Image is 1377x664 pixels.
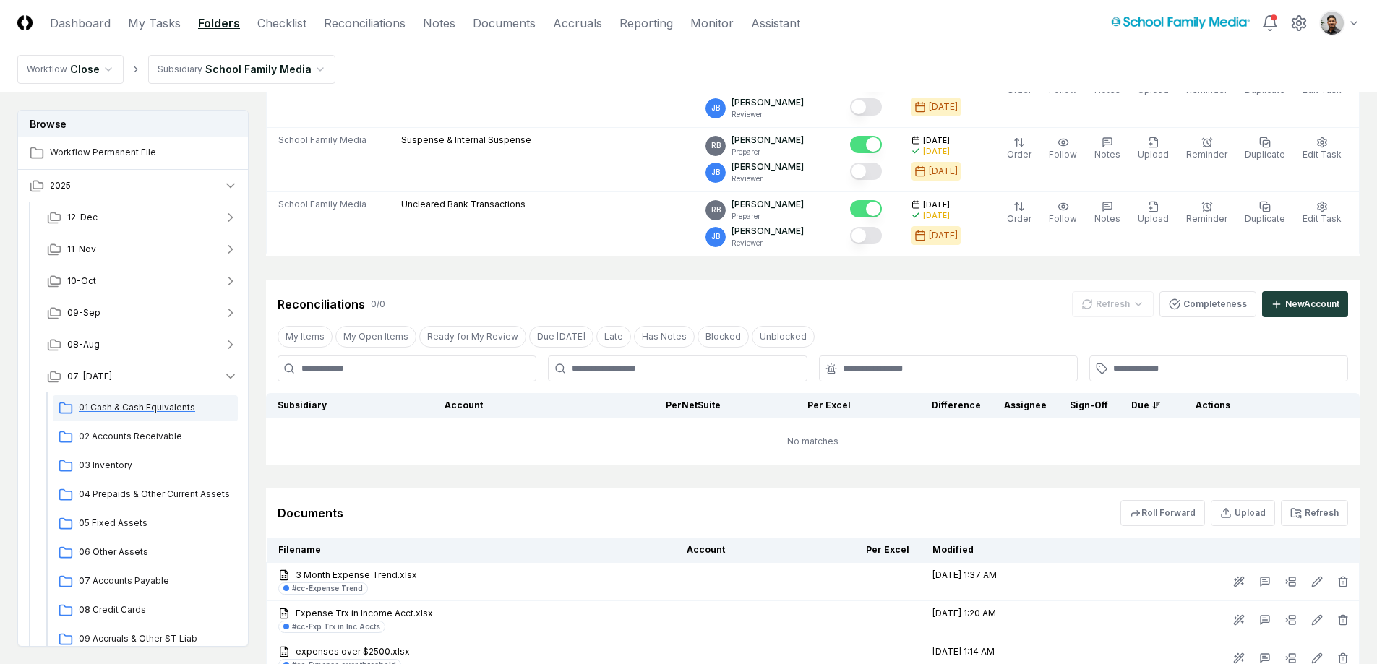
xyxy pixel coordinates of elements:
img: Logo [17,15,33,30]
th: Subsidiary [266,393,433,418]
p: Preparer [732,211,804,222]
button: 09-Sep [35,297,249,329]
span: [DATE] [923,135,950,146]
td: [DATE] 1:37 AM [921,563,1086,601]
span: Edit Task [1303,213,1342,224]
a: Dashboard [50,14,111,32]
span: Order [1007,213,1031,224]
span: Upload [1138,149,1169,160]
p: [PERSON_NAME] [732,225,804,238]
button: Follow [1046,198,1080,228]
th: Filename [267,538,675,563]
div: Account [445,399,591,412]
button: Reminder [1183,134,1230,164]
span: Order [1007,149,1031,160]
div: [DATE] [929,100,958,113]
button: Edit Task [1300,134,1344,164]
button: NewAccount [1262,291,1348,317]
a: Monitor [690,14,734,32]
nav: breadcrumb [17,55,335,84]
button: 11-Nov [35,233,249,265]
th: Assignee [992,393,1058,418]
a: 09 Accruals & Other ST Liab [53,626,238,652]
span: Follow [1049,213,1077,224]
a: Assistant [751,14,800,32]
div: [DATE] [923,146,950,157]
th: Per Excel [791,538,921,563]
a: Accruals [553,14,602,32]
div: [DATE] [929,165,958,178]
span: School Family Media [278,134,366,147]
span: 08 Credit Cards [79,603,232,616]
button: 10-Oct [35,265,249,297]
button: 2025 [18,170,249,202]
a: 08 Credit Cards [53,598,238,624]
span: RB [711,204,721,215]
button: Roll Forward [1120,500,1205,526]
th: Sign-Off [1058,393,1120,418]
span: 07-[DATE] [67,370,112,383]
a: Reconciliations [324,14,406,32]
div: Actions [1184,399,1348,412]
a: 07 Accounts Payable [53,569,238,595]
button: Duplicate [1242,134,1288,164]
button: Ready for My Review [419,326,526,348]
p: [PERSON_NAME] [732,134,804,147]
span: RB [711,140,721,151]
a: Folders [198,14,240,32]
button: Due Today [529,326,593,348]
span: Duplicate [1245,213,1285,224]
button: Upload [1211,500,1275,526]
th: Account [675,538,791,563]
p: Reviewer [732,173,804,184]
a: 06 Other Assets [53,540,238,566]
span: 2025 [50,179,71,192]
span: 09 Accruals & Other ST Liab [79,632,232,645]
button: Mark complete [850,200,882,217]
div: Due [1131,399,1161,412]
a: Expense Trx in Income Acct.xlsx [278,607,664,620]
td: No matches [266,418,1360,465]
button: My Items [278,326,333,348]
div: #cc-Expense Trend [292,583,363,594]
button: Follow [1046,134,1080,164]
a: Notes [423,14,455,32]
div: #cc-Exp Trx in Inc Accts [292,621,380,632]
button: My Open Items [335,326,416,348]
a: 05 Fixed Assets [53,511,238,537]
h3: Browse [18,111,248,137]
p: Suspense & Internal Suspense [401,134,531,147]
span: Notes [1094,149,1120,160]
span: Duplicate [1245,149,1285,160]
button: Blocked [698,326,749,348]
span: 03 Inventory [79,459,232,472]
span: 07 Accounts Payable [79,574,232,587]
th: Modified [921,538,1086,563]
span: 11-Nov [67,243,96,256]
span: JB [711,167,720,178]
span: Follow [1049,149,1077,160]
span: 10-Oct [67,275,96,288]
span: JB [711,103,720,113]
span: 01 Cash & Cash Equivalents [79,401,232,414]
a: Workflow Permanent File [18,137,249,169]
th: Per NetSuite [602,393,732,418]
p: [PERSON_NAME] [732,160,804,173]
span: Notes [1094,213,1120,224]
button: Mark complete [850,163,882,180]
div: New Account [1285,298,1339,311]
p: [PERSON_NAME] [732,96,804,109]
span: 06 Other Assets [79,546,232,559]
span: [DATE] [923,199,950,210]
button: 07-[DATE] [35,361,249,392]
div: [DATE] [929,229,958,242]
button: Notes [1091,134,1123,164]
button: Refresh [1281,500,1348,526]
span: Reminder [1186,213,1227,224]
p: Uncleared Bank Transactions [401,198,526,211]
button: 12-Dec [35,202,249,233]
button: Mark complete [850,136,882,153]
button: Late [596,326,631,348]
a: 02 Accounts Receivable [53,424,238,450]
span: Edit Task [1303,149,1342,160]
